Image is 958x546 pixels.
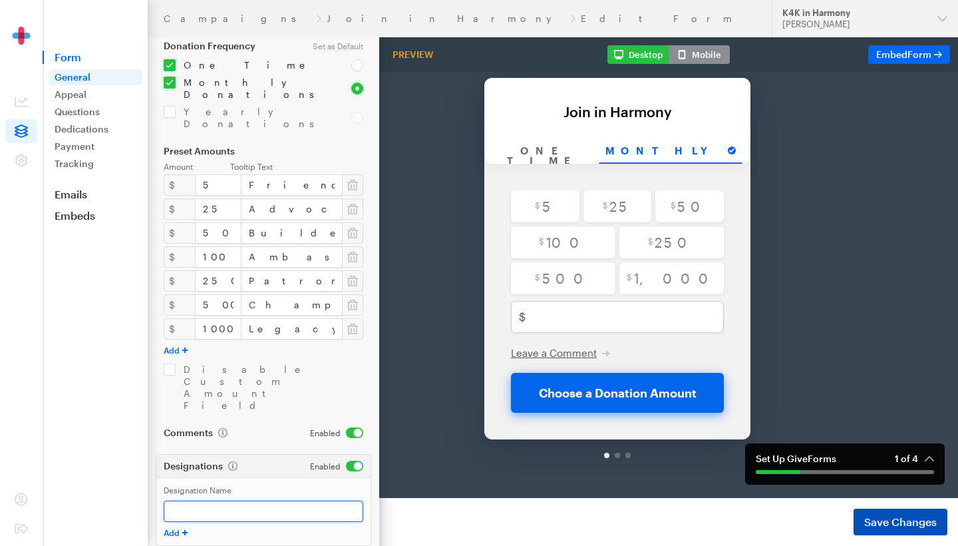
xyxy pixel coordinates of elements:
[49,121,142,137] a: Dedications
[49,156,142,172] a: Tracking
[895,453,934,465] em: 1 of 4
[49,69,142,85] a: General
[305,41,371,51] div: Set as Default
[49,104,142,120] a: Questions
[43,188,148,201] a: Emails
[876,49,931,60] span: Embed
[864,514,937,530] span: Save Changes
[164,461,294,471] div: Designations
[164,13,311,24] a: Campaigns
[164,222,196,244] div: $
[164,198,196,220] div: $
[164,318,196,340] div: $
[43,51,148,64] span: Form
[234,274,333,288] button: Leave a Comment
[49,87,142,103] a: Appeal
[234,301,447,341] button: Choose a Donation Amount
[164,485,363,495] label: Designation Name
[327,13,565,24] a: Join in Harmony
[387,49,438,61] div: Preview
[49,138,142,154] a: Payment
[782,19,927,30] div: [PERSON_NAME]
[164,246,196,268] div: $
[868,45,950,64] a: EmbedForm
[782,7,927,19] div: K4K in Harmony
[854,509,947,535] button: Save Changes
[164,527,188,538] button: Add
[745,443,945,485] button: Set Up GiveForms1 of 4
[230,162,363,172] label: Tooltip Text
[164,174,196,196] div: $
[164,294,196,316] div: $
[221,32,460,47] div: Join in Harmony
[164,270,196,292] div: $
[164,41,297,51] label: Donation Frequency
[164,162,230,172] label: Amount
[164,146,363,156] label: Preset Amounts
[907,49,931,60] span: Form
[669,45,730,64] button: Mobile
[234,275,320,287] span: Leave a Comment
[164,427,228,438] label: Comments
[43,209,148,222] a: Embeds
[164,345,188,356] button: Add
